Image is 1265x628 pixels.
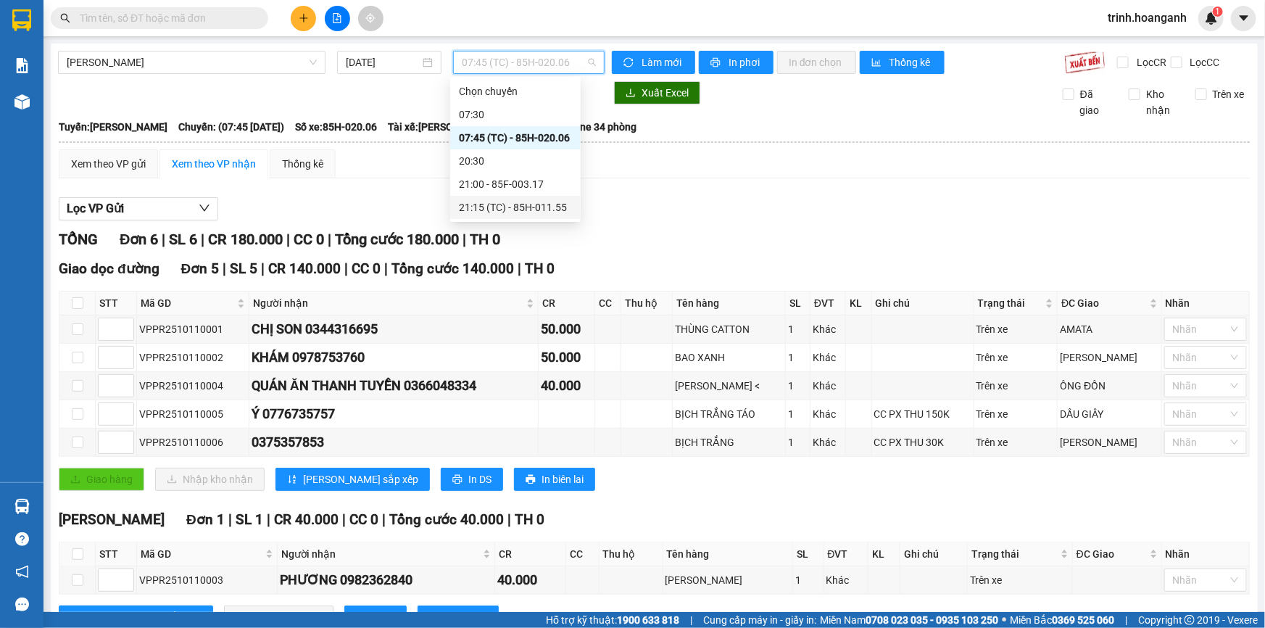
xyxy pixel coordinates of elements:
span: sort-ascending [287,474,297,486]
span: | [267,511,270,528]
span: Miền Bắc [1010,612,1114,628]
button: downloadNhập kho nhận [155,468,265,491]
strong: 0369 525 060 [1052,614,1114,626]
div: Xem theo VP nhận [172,156,256,172]
button: sort-ascending[PERSON_NAME] sắp xếp [275,468,430,491]
span: | [228,511,232,528]
th: SL [793,542,824,566]
div: BỊCH TRẮNG [675,434,783,450]
div: KHÁM 0978753760 [252,347,536,368]
span: Tổng cước 40.000 [389,511,504,528]
div: VPPR2510110005 [139,406,246,422]
b: Tuyến: [PERSON_NAME] [59,121,167,133]
div: 1 [788,406,808,422]
strong: 0708 023 035 - 0935 103 250 [866,614,998,626]
button: downloadXuất Excel [614,81,700,104]
span: ĐC Giao [1061,295,1147,311]
span: Số xe: 85H-020.06 [295,119,377,135]
td: VPPR2510110006 [137,429,249,457]
th: Ghi chú [900,542,968,566]
button: syncLàm mới [612,51,695,74]
div: CC PX THU 150K [874,406,971,422]
span: printer [356,612,366,624]
span: sync [623,57,636,69]
span: Đơn 6 [120,231,158,248]
td: VPPR2510110005 [137,400,249,429]
div: Trên xe [976,321,1055,337]
th: CR [495,542,566,566]
span: | [162,231,165,248]
span: Mã GD [141,546,262,562]
span: | [342,511,346,528]
span: | [518,260,521,277]
div: 40.000 [541,376,592,396]
span: SL 6 [169,231,197,248]
td: VPPR2510110003 [137,566,278,595]
span: Chuyến: (07:45 [DATE]) [178,119,284,135]
span: message [15,598,29,611]
th: Ghi chú [872,292,974,315]
th: ĐVT [810,292,846,315]
button: aim [358,6,383,31]
span: In DS [372,609,395,625]
span: Tổng cước 180.000 [335,231,459,248]
div: VPPR2510110006 [139,434,246,450]
div: 20:30 [459,153,572,169]
div: 0375357853 [252,432,536,453]
span: 1 [1215,7,1220,17]
span: Lọc CC [1185,54,1222,70]
span: sort-ascending [70,612,80,624]
div: VPPR2510110003 [139,572,275,588]
button: uploadGiao hàng [59,468,144,491]
span: CC 0 [352,260,381,277]
button: printerIn biên lai [514,468,595,491]
span: printer [429,612,439,624]
span: Thống kê [889,54,933,70]
span: Cung cấp máy in - giấy in: [703,612,816,628]
span: In biên lai [542,471,584,487]
th: CC [595,292,622,315]
th: Tên hàng [663,542,793,566]
span: | [261,260,265,277]
div: Nhãn [1166,546,1245,562]
div: VPPR2510110004 [139,378,246,394]
input: Tìm tên, số ĐT hoặc mã đơn [80,10,251,26]
span: Mã GD [141,295,234,311]
span: plus [299,13,309,23]
span: | [201,231,204,248]
span: Tài xế: [PERSON_NAME] [388,119,496,135]
span: ĐC Giao [1077,546,1147,562]
span: 07:45 (TC) - 85H-020.06 [462,51,596,73]
div: 1 [788,378,808,394]
button: printerIn DS [441,468,503,491]
input: 11/10/2025 [346,54,420,70]
div: Trên xe [976,350,1055,365]
span: CR 180.000 [208,231,283,248]
td: VPPR2510110001 [137,315,249,344]
div: BỊCH TRẮNG TÁO [675,406,783,422]
div: 40.000 [497,570,563,590]
span: In biên lai [445,609,487,625]
th: KL [846,292,871,315]
span: TH 0 [470,231,500,248]
span: caret-down [1237,12,1251,25]
span: printer [452,474,463,486]
strong: 1900 633 818 [617,614,679,626]
span: Xuất Excel [642,85,689,101]
span: Phan Rang - Hồ Chí Minh [67,51,317,73]
span: Đã giao [1074,86,1118,118]
div: DẦU GIÂY [1060,406,1159,422]
th: SL [786,292,810,315]
span: file-add [332,13,342,23]
div: VPPR2510110002 [139,350,246,365]
span: | [286,231,290,248]
span: Đơn 1 [186,511,225,528]
span: Trạng thái [971,546,1058,562]
td: VPPR2510110004 [137,372,249,400]
span: | [463,231,466,248]
div: 21:15 (TC) - 85H-011.55 [459,199,572,215]
th: STT [96,292,137,315]
span: | [690,612,692,628]
button: caret-down [1231,6,1256,31]
span: | [344,260,348,277]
